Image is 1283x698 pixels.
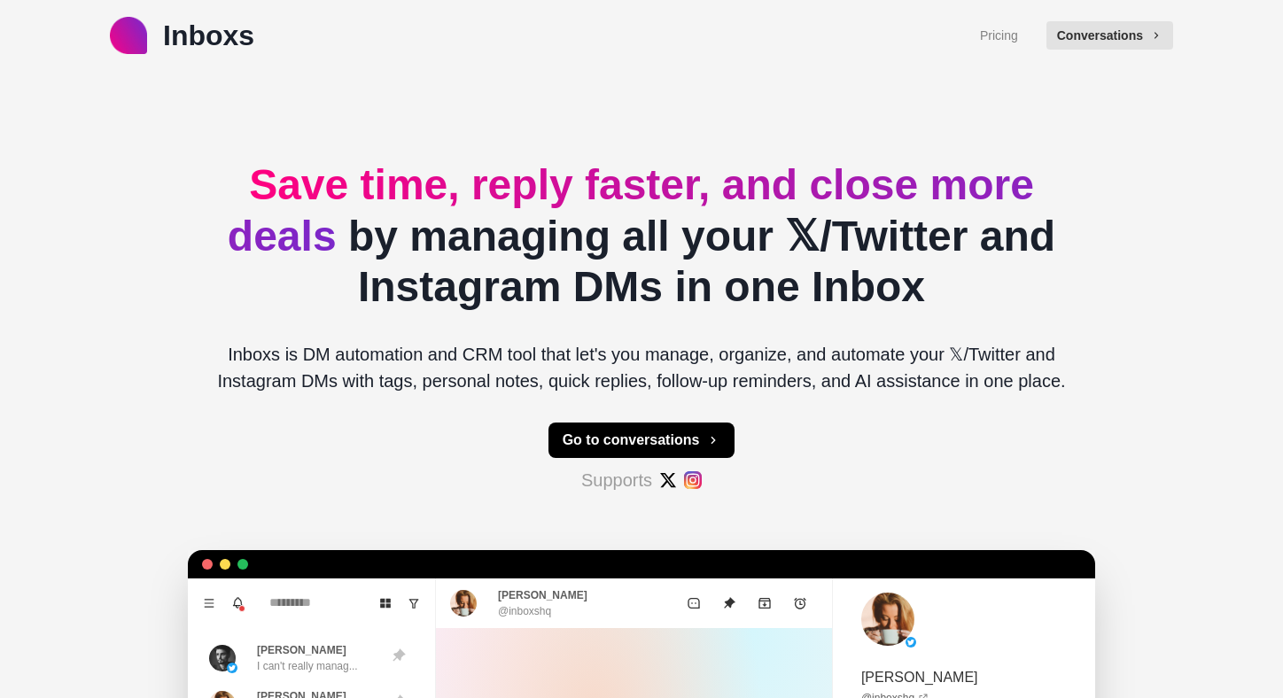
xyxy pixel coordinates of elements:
p: @inboxshq [498,603,551,619]
p: Supports [581,467,652,493]
p: I can't really manag... [257,658,358,674]
img: # [659,471,677,489]
button: Notifications [223,589,252,617]
button: Menu [195,589,223,617]
img: picture [450,590,477,617]
button: Show unread conversations [400,589,428,617]
img: picture [209,645,236,671]
img: # [684,471,702,489]
button: Archive [747,586,782,621]
p: Inboxs is DM automation and CRM tool that let's you manage, organize, and automate your 𝕏/Twitter... [202,341,1081,394]
button: Mark as unread [676,586,711,621]
img: picture [861,593,914,646]
span: Save time, reply faster, and close more deals [228,161,1034,260]
a: logoInboxs [110,14,254,57]
button: Board View [371,589,400,617]
img: logo [110,17,147,54]
a: Pricing [980,27,1018,45]
button: Add reminder [782,586,818,621]
button: Go to conversations [548,423,735,458]
p: [PERSON_NAME] [498,587,587,603]
img: picture [227,663,237,673]
img: picture [906,637,916,648]
p: Inboxs [163,14,254,57]
h2: by managing all your 𝕏/Twitter and Instagram DMs in one Inbox [202,159,1081,313]
p: [PERSON_NAME] [257,642,346,658]
p: [PERSON_NAME] [861,667,978,688]
button: Unpin [711,586,747,621]
button: Conversations [1046,21,1173,50]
